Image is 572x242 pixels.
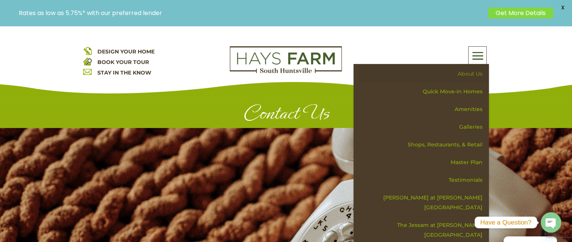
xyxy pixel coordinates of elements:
[230,68,342,75] a: hays farm homes huntsville development
[97,59,149,65] a: BOOK YOUR TOUR
[557,2,568,13] span: X
[359,154,489,171] a: Master Plan
[359,171,489,189] a: Testimonials
[359,118,489,136] a: Galleries
[359,65,489,83] a: About Us
[359,100,489,118] a: Amenities
[359,136,489,154] a: Shops, Restaurants, & Retail
[359,189,489,216] a: [PERSON_NAME] at [PERSON_NAME][GEOGRAPHIC_DATA]
[83,46,92,55] img: design your home
[488,8,553,18] a: Get More Details
[83,57,92,65] img: book your home tour
[83,102,489,128] h1: Contact Us
[359,83,489,100] a: Quick Move-in Homes
[97,69,151,76] a: STAY IN THE KNOW
[230,46,342,73] img: Logo
[97,48,155,55] a: DESIGN YOUR HOME
[19,9,484,17] p: Rates as low as 5.75%* with our preferred lender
